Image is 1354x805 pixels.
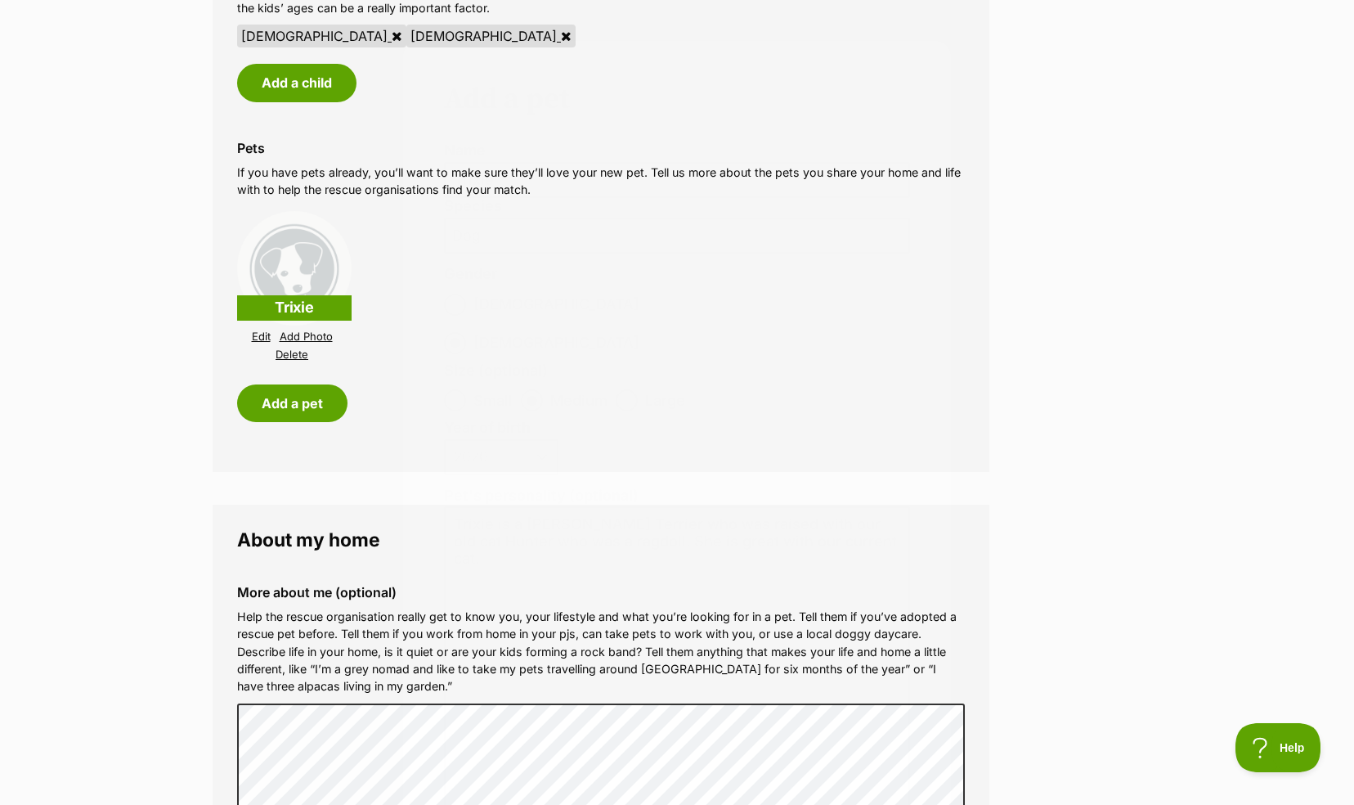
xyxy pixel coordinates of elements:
[444,198,910,215] label: Species
[444,266,497,283] label: Gender
[444,82,910,118] h2: Add a pet
[444,420,531,437] label: Year of birth
[473,389,513,411] span: Small
[550,389,608,411] span: Medium
[444,142,910,160] label: Name
[645,389,685,411] span: Large
[473,294,639,316] span: [DEMOGRAPHIC_DATA]
[473,332,639,354] span: [DEMOGRAPHIC_DATA]
[910,57,935,82] button: close
[444,218,910,254] span: Dog
[444,488,910,505] label: Pet's personality (optional)
[444,362,548,380] label: Size (optional)
[446,224,497,247] span: Dog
